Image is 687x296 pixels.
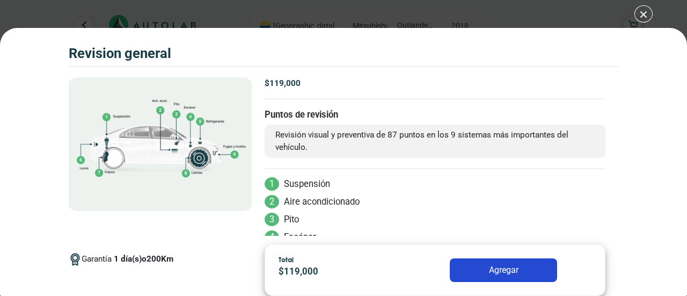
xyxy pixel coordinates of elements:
p: $ 119,000 [265,77,605,90]
p: $ 119,000 [279,265,399,279]
p: Revisión visual y preventiva de 87 puntos en los 9 sistemas más importantes del vehículo. [275,129,595,154]
button: Agregar [450,258,557,282]
h3: REVISION GENERAL [69,45,171,62]
span: 4 [265,230,279,244]
h3: Puntos de revisión [265,110,605,120]
li: Escáner [265,231,605,244]
span: 1 [265,177,279,191]
p: 1 día(s) o 200 Km [114,253,173,265]
span: Total [279,255,294,264]
span: Garantía [82,253,173,274]
span: 3 [265,213,279,226]
li: Pito [265,213,605,227]
li: Aire acondicionado [265,196,605,209]
span: 2 [265,195,279,208]
li: Suspensión [265,178,605,191]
